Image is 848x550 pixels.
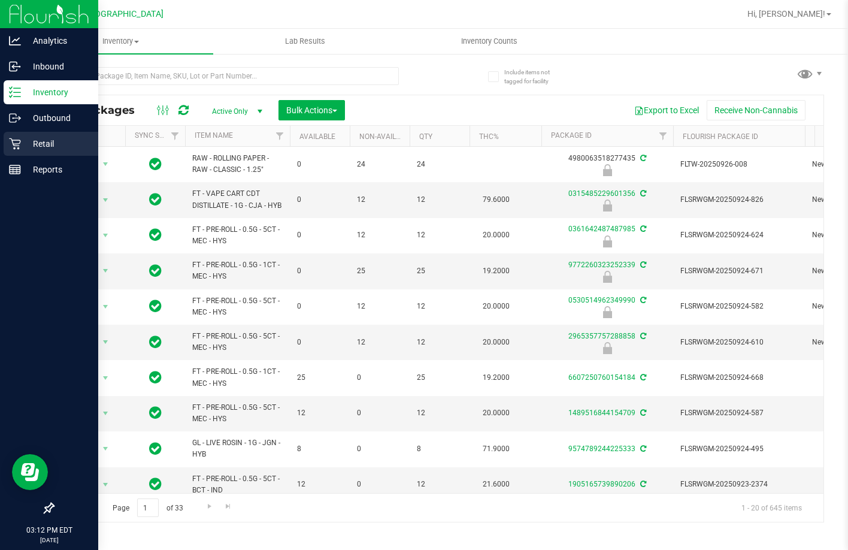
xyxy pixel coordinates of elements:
p: Inventory [21,85,93,99]
a: Go to the last page [220,498,237,515]
span: FT - PRE-ROLL - 0.5G - 1CT - MEC - HYS [192,259,283,282]
span: FLSRWGM-20250924-610 [680,337,798,348]
span: FT - PRE-ROLL - 0.5G - 1CT - MEC - HYS [192,366,283,389]
span: 79.6000 [477,191,516,208]
span: 0 [297,265,343,277]
span: FT - PRE-ROLL - 0.5G - 5CT - MEC - HYS [192,224,283,247]
a: Flourish Package ID [683,132,758,141]
span: Include items not tagged for facility [504,68,564,86]
span: FLTW-20250926-008 [680,159,798,170]
a: Package ID [551,131,592,140]
span: 0 [357,479,402,490]
span: FLSRWGM-20250924-587 [680,407,798,419]
a: 0315485229601356 [568,189,635,198]
a: Lab Results [213,29,398,54]
span: Sync from Compliance System [638,189,646,198]
button: Bulk Actions [278,100,345,120]
a: 9574789244225333 [568,445,635,453]
span: In Sync [149,262,162,279]
span: 24 [417,159,462,170]
span: [GEOGRAPHIC_DATA] [81,9,163,19]
a: Filter [270,126,290,146]
span: 19.2000 [477,369,516,386]
span: Sync from Compliance System [638,480,646,488]
a: 2965357757288858 [568,332,635,340]
a: 6607250760154184 [568,373,635,382]
span: In Sync [149,226,162,243]
span: 20.0000 [477,404,516,422]
span: Lab Results [269,36,341,47]
span: 0 [357,372,402,383]
span: select [98,262,113,279]
span: FT - PRE-ROLL - 0.5G - 5CT - MEC - HYS [192,331,283,353]
button: Export to Excel [626,100,707,120]
span: select [98,334,113,350]
div: Newly Received [540,164,675,176]
span: select [98,370,113,386]
span: Sync from Compliance System [638,154,646,162]
span: FLSRWGM-20250923-2374 [680,479,798,490]
a: Filter [165,126,185,146]
span: Sync from Compliance System [638,296,646,304]
span: GL - LIVE ROSIN - 1G - JGN - HYB [192,437,283,460]
span: 12 [417,301,462,312]
span: 25 [417,372,462,383]
span: 12 [417,337,462,348]
span: FLSRWGM-20250924-495 [680,443,798,455]
a: Qty [419,132,432,141]
span: 12 [297,479,343,490]
inline-svg: Reports [9,164,21,176]
span: Sync from Compliance System [638,373,646,382]
span: In Sync [149,334,162,350]
span: 0 [297,337,343,348]
span: In Sync [149,404,162,421]
span: 0 [297,194,343,206]
span: 12 [357,337,402,348]
span: 20.0000 [477,334,516,351]
inline-svg: Analytics [9,35,21,47]
input: 1 [137,498,159,517]
span: 12 [417,194,462,206]
inline-svg: Inbound [9,61,21,72]
span: 1 - 20 of 645 items [732,498,811,516]
div: 4980063518277435 [540,153,675,176]
a: Non-Available [359,132,413,141]
span: 12 [417,407,462,419]
iframe: Resource center [12,454,48,490]
span: 25 [297,372,343,383]
span: Sync from Compliance System [638,332,646,340]
span: 12 [357,301,402,312]
inline-svg: Inventory [9,86,21,98]
p: Outbound [21,111,93,125]
span: 12 [357,229,402,241]
span: Sync from Compliance System [638,225,646,233]
span: select [98,156,113,173]
span: select [98,440,113,457]
span: 12 [297,407,343,419]
span: Inventory Counts [445,36,534,47]
span: All Packages [62,104,147,117]
inline-svg: Outbound [9,112,21,124]
span: select [98,192,113,208]
span: 8 [417,443,462,455]
div: Newly Received [540,200,675,211]
span: FLSRWGM-20250924-671 [680,265,798,277]
span: 8 [297,443,343,455]
div: Newly Received [540,306,675,318]
span: FLSRWGM-20250924-582 [680,301,798,312]
span: Hi, [PERSON_NAME]! [747,9,825,19]
a: Inventory Counts [398,29,582,54]
span: FT - VAPE CART CDT DISTILLATE - 1G - CJA - HYB [192,188,283,211]
span: 20.0000 [477,226,516,244]
a: 0361642487487985 [568,225,635,233]
span: 0 [297,159,343,170]
inline-svg: Retail [9,138,21,150]
span: FLSRWGM-20250924-624 [680,229,798,241]
p: Retail [21,137,93,151]
span: 12 [357,194,402,206]
span: Page of 33 [102,498,193,517]
span: RAW - ROLLING PAPER - RAW - CLASSIC - 1.25" [192,153,283,176]
span: In Sync [149,440,162,457]
span: FT - PRE-ROLL - 0.5G - 5CT - MEC - HYS [192,295,283,318]
a: Item Name [195,131,233,140]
